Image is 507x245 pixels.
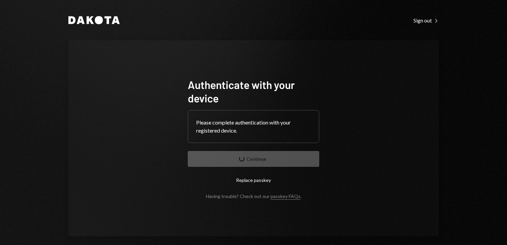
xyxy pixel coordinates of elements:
div: Sign out [413,17,439,24]
button: Replace passkey [188,172,319,188]
a: Sign out [413,16,439,24]
a: passkey FAQs [271,193,300,200]
div: Having trouble? Check out our . [206,193,301,199]
div: Please complete authentication with your registered device. [196,118,311,135]
h1: Authenticate with your device [188,78,319,105]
